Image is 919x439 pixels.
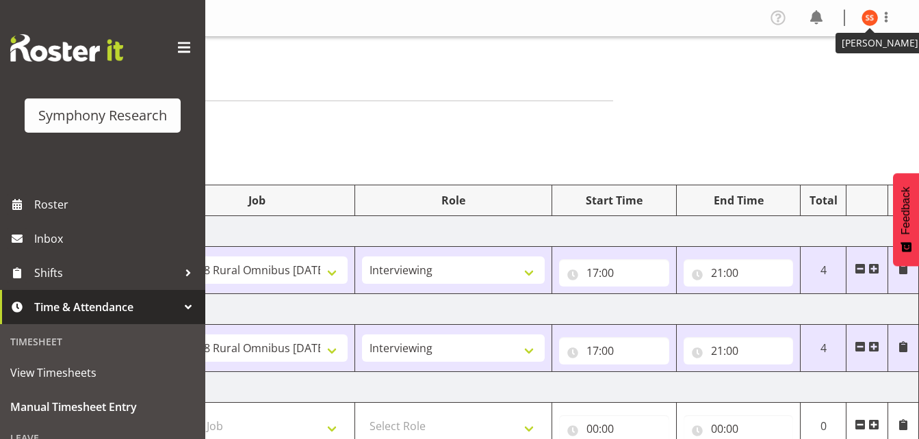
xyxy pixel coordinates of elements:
a: View Timesheets [3,356,202,390]
button: Feedback - Show survey [893,173,919,266]
div: Symphony Research [38,105,167,126]
span: Manual Timesheet Entry [10,397,195,417]
input: Click to select... [559,337,669,364]
img: Rosterit website logo [10,34,123,62]
input: Click to select... [684,259,794,287]
td: 4 [801,247,846,294]
a: Manual Timesheet Entry [3,390,202,424]
span: Roster [34,194,198,215]
td: 4 [801,325,846,372]
input: Click to select... [559,259,669,287]
span: Time & Attendance [34,297,178,317]
span: View Timesheets [10,362,195,383]
div: Job [166,192,348,209]
input: Click to select... [684,337,794,364]
div: Start Time [559,192,669,209]
div: Total [807,192,839,209]
div: End Time [684,192,794,209]
span: Shifts [34,263,178,283]
span: Feedback [900,187,912,235]
img: sarah-snook10022.jpg [862,10,878,26]
div: Timesheet [3,328,202,356]
span: Inbox [34,228,198,249]
div: Role [362,192,545,209]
